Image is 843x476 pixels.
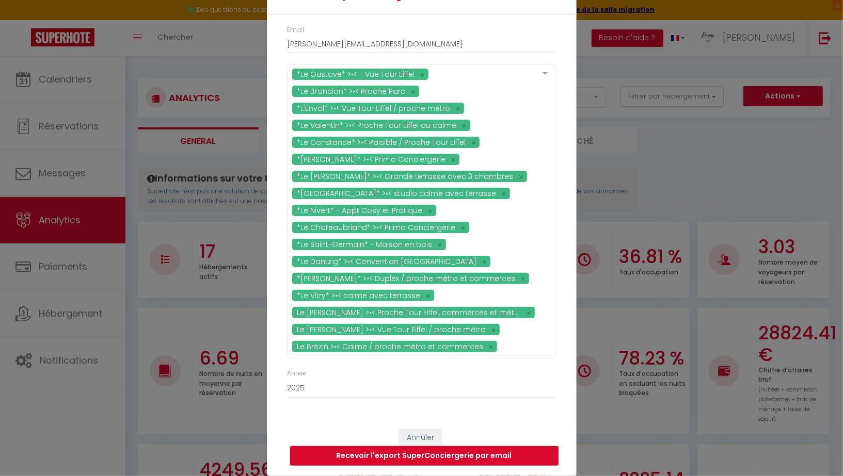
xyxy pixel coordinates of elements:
span: *Le Dantzig* >•< Convention [GEOGRAPHIC_DATA] [297,256,477,267]
button: Ouvrir le widget de chat LiveChat [8,4,39,35]
span: *[PERSON_NAME]* >•< Primo Conciergerie [297,154,446,165]
span: *Le [PERSON_NAME]* >•< Grande terrasse avec 3 chambres [297,171,514,182]
span: *[PERSON_NAME]* >•< Duplex / proche métro et commerces [297,273,516,284]
span: *Le Constance* >•< Paisible / Proche Tour Eiffel [297,137,466,147]
label: Email [288,25,305,35]
span: *Le Nivert* - Appt Cosy et Pratique [297,205,423,216]
span: Le [PERSON_NAME] >•< Vue Tour Eiffel / proche métro [297,324,486,335]
span: *[GEOGRAPHIC_DATA]* >•< studio calme avec terrasse [297,188,497,199]
label: Année [288,369,307,379]
span: *Le Chateaubriand* >•< Primo Conciergerie [297,222,456,233]
button: Annuler [399,429,442,447]
span: *Le Brancion* >•< Proche Parc [297,86,406,96]
span: Le [PERSON_NAME] >•< Proche Tour Eiffel, commerces et métro [297,307,522,318]
button: Recevoir l'export SuperConciergerie par email [290,446,559,466]
span: *L'Envol* >•< Vue Tour Eiffel / proche métro [297,103,451,113]
span: *Le Valentin* >•< Proche Tour Eiffel au calme [297,120,457,130]
span: Le Brézin >•< Calme / proche métro et commerces [297,341,484,352]
span: *Le Gustave* >•< - Vue Tour Eiffel [297,69,415,79]
span: *Le Vitry* >•< calme avec terrasse [297,290,421,301]
span: *Le Saint-Germain* - Maison en bois [297,239,433,250]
